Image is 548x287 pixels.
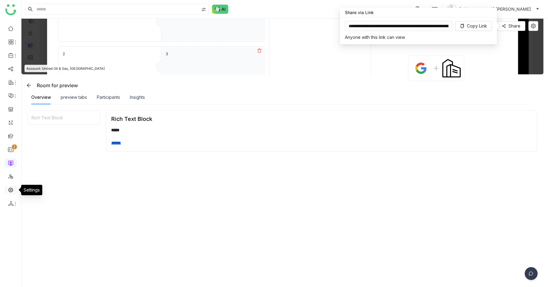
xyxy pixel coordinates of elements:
[508,23,520,29] span: Share
[21,185,42,195] div: Settings
[446,4,541,14] button: [PERSON_NAME] [PERSON_NAME]
[447,4,457,14] img: avatar
[13,144,16,150] p: 1
[201,7,206,12] img: search-type.svg
[24,80,78,90] div: Room for preview
[455,21,492,31] button: Copy Link
[432,7,438,13] img: help.svg
[130,94,145,101] div: Insights
[467,23,487,29] span: Copy Link
[97,94,120,101] div: Participants
[497,21,525,31] button: Share
[340,8,497,17] div: Share via Link
[61,94,87,101] div: preview tabs
[212,5,229,14] img: ask-buddy-normal.svg
[31,94,51,101] div: Overview
[111,116,152,122] div: Rich Text Block
[12,144,17,149] nz-badge-sup: 1
[523,267,539,282] img: dsr-chat-floating.svg
[345,34,405,41] div: Anyone with this link can view
[5,4,16,15] img: logo
[26,66,105,71] span: Account: United Oil & Gas, [GEOGRAPHIC_DATA]
[459,6,531,13] span: [PERSON_NAME] [PERSON_NAME]
[28,111,100,125] div: Rich Text Block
